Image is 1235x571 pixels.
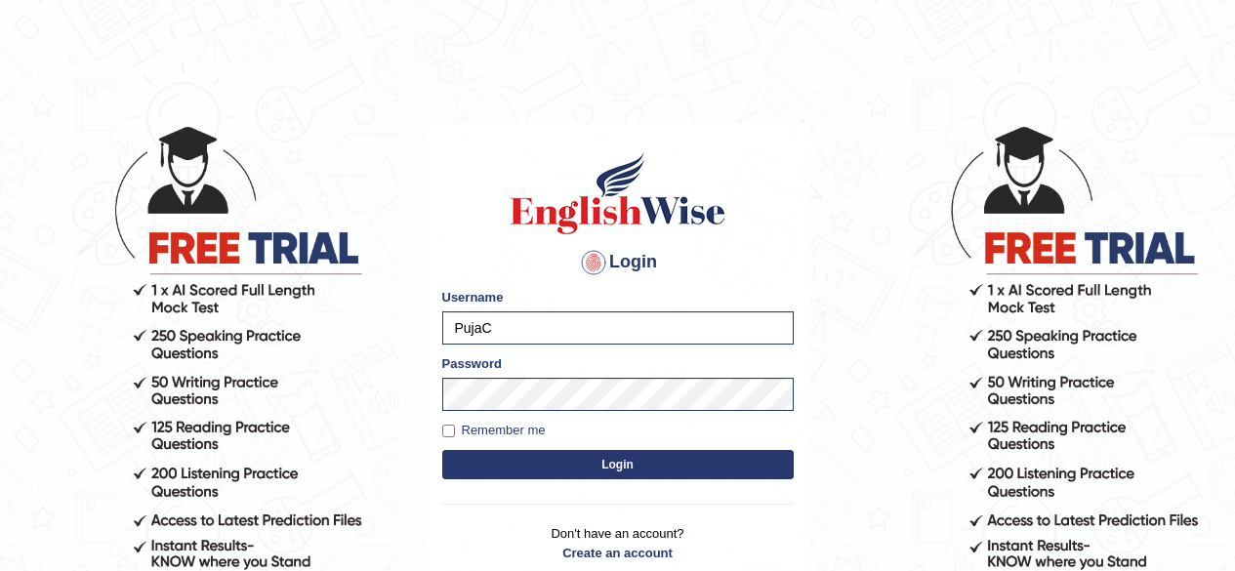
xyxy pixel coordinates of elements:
[442,450,794,479] button: Login
[442,425,455,437] input: Remember me
[442,421,546,440] label: Remember me
[442,247,794,278] h4: Login
[442,544,794,562] a: Create an account
[507,149,729,237] img: Logo of English Wise sign in for intelligent practice with AI
[442,354,502,373] label: Password
[442,288,504,306] label: Username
